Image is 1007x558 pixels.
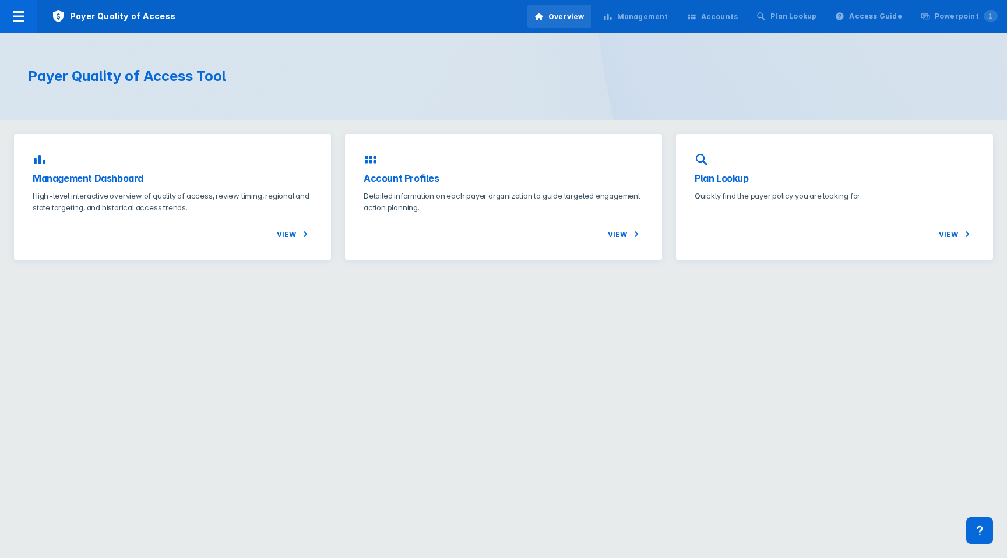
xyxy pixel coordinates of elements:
p: High-level interactive overview of quality of access, review timing, regional and state targeting... [33,190,312,213]
div: Contact Support [966,517,993,544]
h3: Account Profiles [364,171,643,185]
div: Powerpoint [935,11,998,22]
a: Account ProfilesDetailed information on each payer organization to guide targeted engagement acti... [345,134,662,260]
div: Overview [548,12,585,22]
div: Access Guide [849,11,902,22]
a: Accounts [680,5,745,28]
span: View [608,227,643,241]
a: Management [596,5,675,28]
p: Quickly find the payer policy you are looking for. [695,190,974,202]
div: Management [617,12,668,22]
div: Accounts [701,12,738,22]
span: View [277,227,312,241]
a: Management DashboardHigh-level interactive overview of quality of access, review timing, regional... [14,134,331,260]
a: Overview [527,5,591,28]
h3: Management Dashboard [33,171,312,185]
p: Detailed information on each payer organization to guide targeted engagement action planning. [364,190,643,213]
span: View [939,227,974,241]
span: 1 [984,10,998,22]
h1: Payer Quality of Access Tool [28,68,490,85]
div: Plan Lookup [770,11,816,22]
h3: Plan Lookup [695,171,974,185]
